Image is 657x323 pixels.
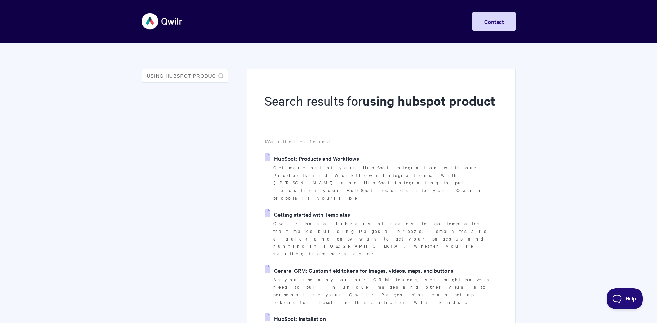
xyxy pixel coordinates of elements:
input: Search [142,69,228,83]
strong: 188 [265,138,270,145]
a: General CRM: Custom field tokens for images, videos, maps, and buttons [265,265,453,276]
a: HubSpot: Products and Workflows [265,153,359,164]
iframe: Toggle Customer Support [607,288,643,309]
p: Qwilr has a library of ready-to-go templates that make building Pages a breeze! Templates are a q... [273,220,498,257]
p: articles found [265,138,498,146]
a: Contact [472,12,516,31]
p: Get more out of your HubSpot integration with our Products and Workflows Integrations. With [PERS... [273,164,498,202]
a: Getting started with Templates [265,209,350,219]
img: Qwilr Help Center [142,8,183,34]
h1: Search results for [265,92,498,122]
strong: using hubspot product [363,92,495,109]
p: As you use any or our CRM tokens, you might have a need to pull in unique images and other visual... [273,276,498,306]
